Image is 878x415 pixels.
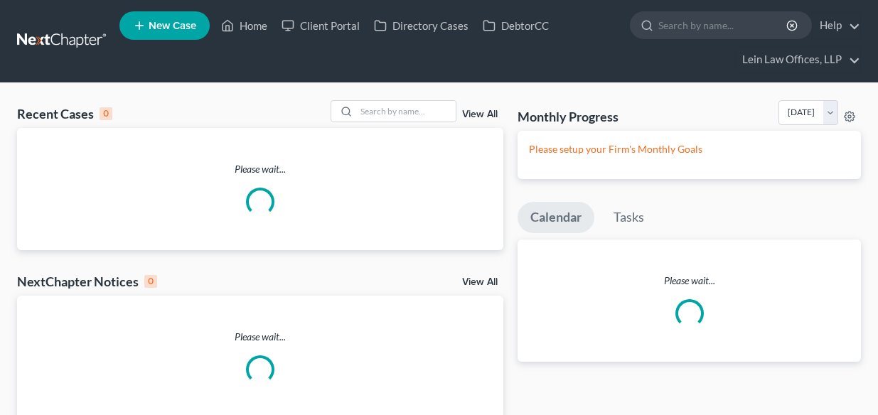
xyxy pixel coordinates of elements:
p: Please wait... [17,162,503,176]
span: New Case [149,21,196,31]
a: Calendar [518,202,594,233]
p: Please wait... [518,274,861,288]
a: Lein Law Offices, LLP [735,47,860,72]
input: Search by name... [658,12,788,38]
input: Search by name... [356,101,456,122]
p: Please wait... [17,330,503,344]
div: 0 [100,107,112,120]
a: DebtorCC [476,13,556,38]
p: Please setup your Firm's Monthly Goals [529,142,850,156]
a: View All [462,109,498,119]
a: Directory Cases [367,13,476,38]
a: View All [462,277,498,287]
h3: Monthly Progress [518,108,619,125]
a: Home [214,13,274,38]
div: 0 [144,275,157,288]
a: Tasks [601,202,657,233]
div: NextChapter Notices [17,273,157,290]
a: Help [813,13,860,38]
a: Client Portal [274,13,367,38]
div: Recent Cases [17,105,112,122]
